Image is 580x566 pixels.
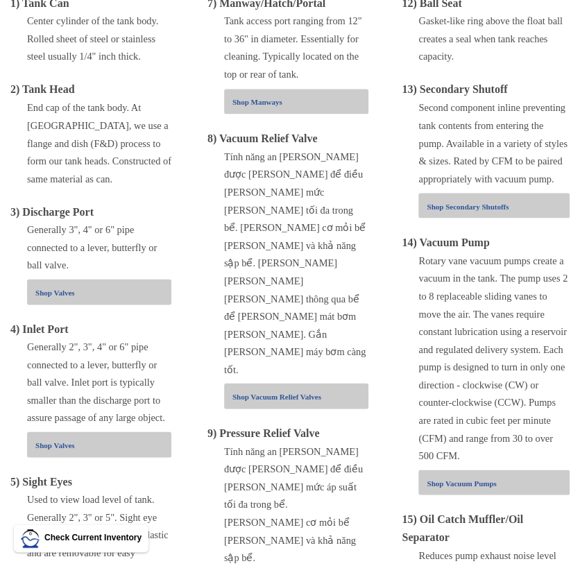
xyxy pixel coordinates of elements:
span: 2) Tank Head [10,83,74,95]
span: Shop Valves [35,288,75,296]
span: Tank access port ranging from 12" to 36" in diameter. Essentially for cleaning. Typically located... [224,15,362,80]
span: 14) Vacuum Pump [402,236,489,248]
span: Generally 3", 4" or 6" pipe connected to a lever, butterfly or ball valve. [27,223,157,270]
span: Center cylinder of the tank body. Rolled sheet of steel or stainless steel usually 1/4" inch thick. [27,15,158,62]
span: Shop Manways [232,98,282,106]
span: 13) Secondary Shutoff [402,83,507,95]
span: Tính năng an [PERSON_NAME] được [PERSON_NAME] để điều [PERSON_NAME] mức áp suất tối đa trong bể. ... [224,445,363,563]
a: Shop Valves [35,435,171,453]
span: Gasket-like ring above the float ball creates a seal when tank reaches capacity. [418,15,562,62]
span: Shop Valves [35,440,75,449]
span: Rotary vane vacuum pumps create a vacuum in the tank. The pump uses 2 to 8 replaceable sliding va... [418,255,568,461]
img: LMT Icon [21,529,40,548]
span: Shop Vacuum Pumps [427,479,496,487]
a: Shop Vacuum Pumps [427,473,570,491]
a: Shop Secondary Shutoffs [427,196,570,214]
span: Tính năng an [PERSON_NAME] được [PERSON_NAME] để điều [PERSON_NAME] mức [PERSON_NAME] tối đa tron... [224,151,366,375]
span: Shop Secondary Shutoffs [427,202,509,210]
p: Check Current Inventory [44,531,142,544]
a: Shop Vacuum Relief Valves [232,386,368,404]
span: 15) Oil Catch Muffler/Oil Separator [402,513,523,542]
a: Shop Valves [35,282,171,300]
span: End cap of the tank body. At [GEOGRAPHIC_DATA], we use a flange and dish (F&D) process to form ou... [27,102,171,184]
span: Second component inline preventing tank contents from entering the pump. Available in a variety o... [418,102,567,184]
span: 3) Discharge Port [10,205,94,217]
span: 4) Inlet Port [10,323,69,334]
span: 8) Vacuum Relief Valve [207,132,318,144]
span: Generally 2", 3", 4" or 6" pipe connected to a lever, butterfly or ball valve. Inlet port is typi... [27,341,165,422]
a: Shop Manways [232,92,368,110]
span: 9) Pressure Relief Valve [207,427,320,438]
span: 5) Sight Eyes [10,475,72,487]
span: Shop Vacuum Relief Valves [232,392,321,400]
